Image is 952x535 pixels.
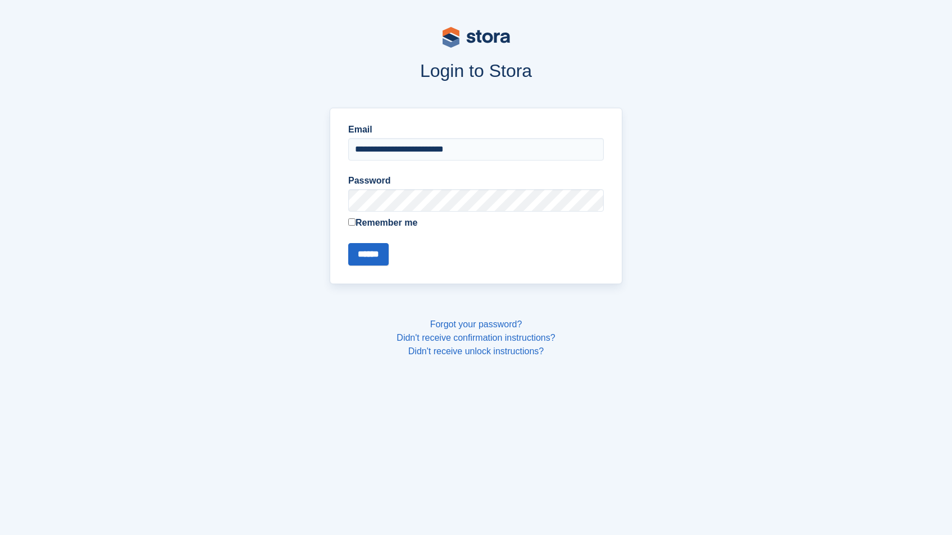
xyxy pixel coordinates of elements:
label: Remember me [348,216,604,230]
label: Password [348,174,604,188]
h1: Login to Stora [116,61,837,81]
input: Remember me [348,218,356,226]
img: stora-logo-53a41332b3708ae10de48c4981b4e9114cc0af31d8433b30ea865607fb682f29.svg [443,27,510,48]
a: Forgot your password? [430,319,522,329]
a: Didn't receive confirmation instructions? [397,333,555,342]
a: Didn't receive unlock instructions? [408,346,544,356]
label: Email [348,123,604,136]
